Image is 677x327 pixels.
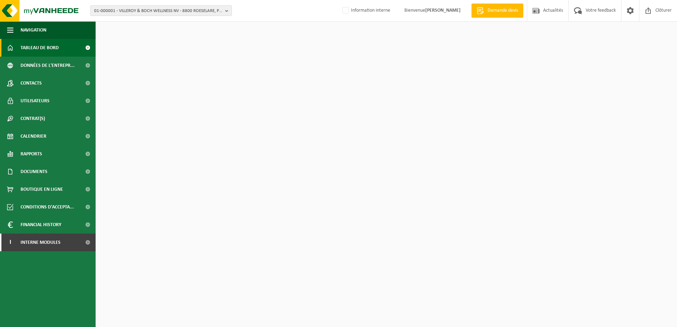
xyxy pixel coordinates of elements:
[21,180,63,198] span: Boutique en ligne
[471,4,523,18] a: Demande devis
[21,198,74,216] span: Conditions d'accepta...
[94,6,222,16] span: 01-000001 - VILLEROY & BOCH WELLNESS NV - 8800 ROESELARE, POPULIERSTRAAT 1
[21,57,75,74] span: Données de l'entrepr...
[21,39,59,57] span: Tableau de bord
[21,145,42,163] span: Rapports
[21,234,61,251] span: Interne modules
[21,216,61,234] span: Financial History
[341,5,390,16] label: Information interne
[21,92,50,110] span: Utilisateurs
[21,21,46,39] span: Navigation
[21,163,47,180] span: Documents
[21,127,46,145] span: Calendrier
[90,5,232,16] button: 01-000001 - VILLEROY & BOCH WELLNESS NV - 8800 ROESELARE, POPULIERSTRAAT 1
[21,110,45,127] span: Contrat(s)
[21,74,42,92] span: Contacts
[425,8,461,13] strong: [PERSON_NAME]
[7,234,13,251] span: I
[486,7,520,14] span: Demande devis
